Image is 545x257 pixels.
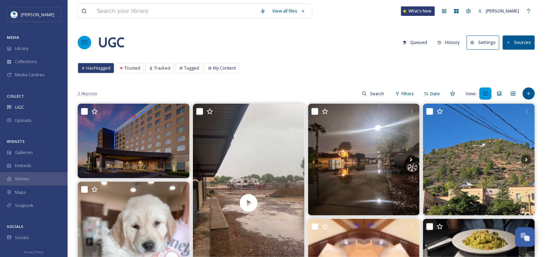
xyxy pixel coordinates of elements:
[7,139,25,144] span: WIDGETS
[24,248,44,256] a: Privacy Policy
[486,8,519,14] span: [PERSON_NAME]
[308,104,420,215] img: Where's the sidewalk? "Hurricane? Tropical storm? Priscilla and Raymond brought in alot of rain 🌧...
[15,104,24,110] span: UGC
[15,162,31,169] span: Embeds
[423,104,535,215] img: Jerome . (10/8) . #az #arizona #abandoned #explore #exploring #lakepleasant #phoenix #mesaaz #goo...
[434,36,464,49] button: History
[15,189,26,196] span: Maps
[86,65,110,71] span: Hashtagged
[94,4,257,19] input: Search your library
[11,11,18,18] img: download.jpeg
[78,104,190,178] img: We can't get enough of these cotton candy skies. 😍 #sunrise #sunset #cottoncandysky #cottoncandys...
[78,91,97,97] span: 2.9k posts
[401,6,435,16] a: What's New
[184,65,199,71] span: Tagged
[124,65,140,71] span: Trusted
[7,224,23,229] span: SOCIALS
[7,94,24,99] span: COLLECT
[467,35,503,49] a: Settings
[15,58,37,65] span: Collections
[515,227,535,247] button: Open Chat
[15,176,29,182] span: Stories
[15,149,33,156] span: Galleries
[213,65,236,71] span: My Content
[269,4,308,18] a: View all files
[15,117,32,124] span: Uploads
[15,45,28,52] span: Library
[98,32,124,53] a: UGC
[399,36,431,49] button: Queued
[24,250,44,254] span: Privacy Policy
[21,11,54,18] span: [PERSON_NAME]
[367,87,389,100] input: Search
[467,35,499,49] button: Settings
[15,234,29,241] span: Socials
[430,91,440,97] span: Date
[15,202,33,209] span: SnapLink
[15,72,45,78] span: Media Centres
[475,4,523,18] a: [PERSON_NAME]
[401,91,414,97] span: Filters
[466,91,476,97] span: View:
[399,36,434,49] a: Queued
[434,36,467,49] a: History
[503,35,535,49] button: Sources
[154,65,170,71] span: Tracked
[7,35,19,40] span: MEDIA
